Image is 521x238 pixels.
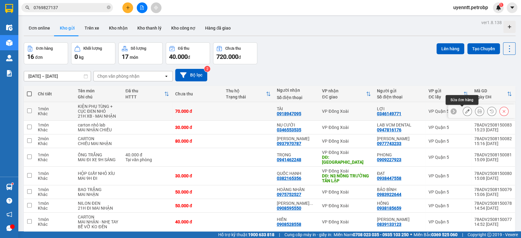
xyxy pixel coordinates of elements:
[38,206,72,211] div: Khác
[25,5,30,10] span: search
[137,2,147,13] button: file-add
[125,88,164,93] div: Đã thu
[5,4,13,13] img: logo-vxr
[164,74,169,79] svg: open
[277,136,316,141] div: NGỌC NGÂN
[474,217,512,222] div: 78ADV2508150077
[78,88,119,93] div: Tên món
[322,139,371,144] div: VP Đồng Xoài
[284,231,332,238] span: Cung cấp máy in - giấy in:
[78,114,119,119] div: 21H XB - MAI NHẬN
[38,222,72,227] div: Khác
[277,141,301,146] div: 0937970787
[429,125,468,130] div: VP Quận 5
[38,171,72,176] div: 1 món
[125,152,169,157] div: 40.000 đ
[213,42,257,64] button: Chưa thu720.000đ
[474,157,512,162] div: 15:09 [DATE]
[322,88,366,93] div: VP nhận
[377,157,401,162] div: 0909227923
[377,152,422,157] div: PHONG
[429,190,468,194] div: VP Quận 5
[322,190,371,194] div: VP Đồng Xoài
[83,46,102,51] div: Khối lượng
[132,21,166,35] button: Kho thanh lý
[322,203,371,208] div: VP Đồng Xoài
[175,203,220,208] div: 50.000 đ
[410,233,412,236] span: ⚪️
[377,94,422,99] div: Số điện thoại
[500,3,502,7] span: 1
[377,171,422,176] div: ĐẠT
[38,111,72,116] div: Khác
[377,222,401,227] div: 0839133123
[322,125,371,130] div: VP Đồng Xoài
[38,192,72,197] div: Khác
[126,5,130,10] span: plus
[503,21,516,33] div: Tạo kho hàng mới
[38,123,72,127] div: 1 món
[226,88,266,93] div: Thu hộ
[322,155,371,165] div: DĐ: BẮC ĐỒNG PHÚ
[429,219,468,224] div: VP Quận 5
[74,53,78,60] span: 0
[6,211,12,217] span: notification
[474,152,512,157] div: 78ADV2508150081
[12,183,13,185] sup: 1
[277,123,316,127] div: NỤ CƯỜI
[38,176,72,181] div: Khác
[118,42,163,64] button: Số lượng17món
[78,94,119,99] div: Ghi chú
[154,5,158,10] span: aim
[474,201,512,206] div: 78ADV2508150078
[38,157,72,162] div: Khác
[322,94,366,99] div: ĐC giao
[277,222,301,227] div: 0908528558
[24,71,91,81] input: Select a date range.
[429,173,468,178] div: VP Quận 5
[130,55,138,60] span: món
[97,73,139,79] div: Chọn văn phòng nhận
[6,198,12,204] span: question-circle
[80,21,104,35] button: Trên xe
[78,176,119,181] div: MAI 9H ĐI
[429,139,468,144] div: VP Quận 5
[175,91,220,96] div: Chưa thu
[414,231,458,238] span: Miền Bắc
[151,2,161,13] button: aim
[322,169,371,173] div: VP Đồng Xoài
[474,136,512,141] div: 78ADV2508150082
[474,171,512,176] div: 78ADV2508150080
[474,127,512,132] div: 15:23 [DATE]
[277,95,316,100] div: Số điện thoại
[462,231,463,238] span: |
[322,219,371,224] div: VP Đồng Xoài
[166,42,210,64] button: Đã thu40.000đ
[334,231,409,238] span: Miền Nam
[38,136,72,141] div: 2 món
[78,157,119,162] div: MAI ĐI XE 9H SÁNG
[78,152,119,157] div: ỐNG TRẮNG
[175,190,220,194] div: 50.000 đ
[496,5,501,10] img: icon-new-feature
[436,43,464,54] button: Lên hàng
[474,206,512,211] div: 14:54 [DATE]
[6,70,13,76] img: solution-icon
[6,40,13,46] img: warehouse-icon
[78,123,119,127] div: carton nhỏ lab
[122,2,133,13] button: plus
[377,217,422,222] div: HUỲNH ANH
[277,176,301,181] div: 0382165356
[175,173,220,178] div: 30.000 đ
[36,46,53,51] div: Đơn hàng
[78,171,119,176] div: HỘP GIẤY NHỎ XÍU
[377,176,401,181] div: 0938447558
[34,4,106,11] input: Tìm tên, số ĐT hoặc mã đơn
[188,55,190,60] span: đ
[38,201,72,206] div: 1 món
[125,94,164,99] div: HTTT
[38,127,72,132] div: Khác
[474,141,512,146] div: 15:16 [DATE]
[322,173,371,183] div: DĐ: N3 NÔNG TRƯỜNG TÂN LẬP
[140,5,144,10] span: file-add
